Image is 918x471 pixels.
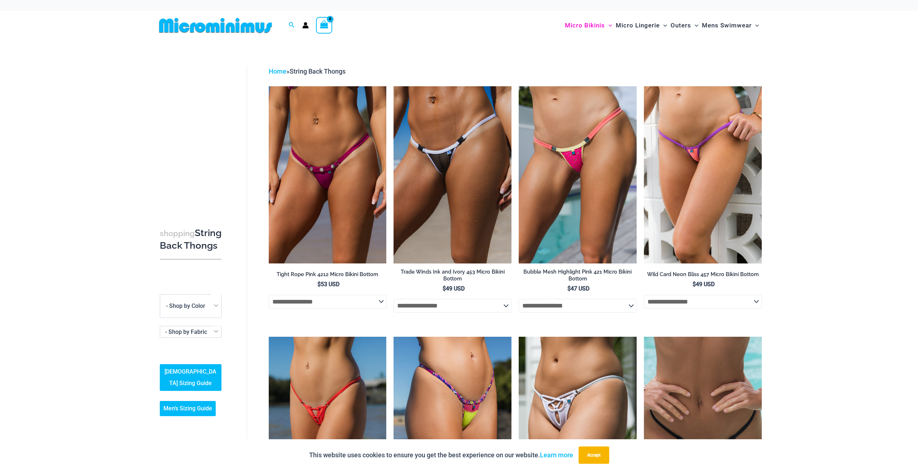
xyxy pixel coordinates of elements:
[752,16,759,35] span: Menu Toggle
[160,294,221,318] span: - Shop by Color
[614,14,669,36] a: Micro LingerieMenu ToggleMenu Toggle
[567,285,571,292] span: $
[394,269,511,285] a: Trade Winds Ink and Ivory 453 Micro Bikini Bottom
[160,227,221,252] h3: String Back Thongs
[540,451,573,459] a: Learn more
[691,16,698,35] span: Menu Toggle
[443,285,465,292] bdi: 49 USD
[669,14,700,36] a: OutersMenu ToggleMenu Toggle
[519,86,637,263] img: Bubble Mesh Highlight Pink 421 Micro 01
[644,86,762,263] a: Wild Card Neon Bliss 312 Top 457 Micro 04Wild Card Neon Bliss 312 Top 457 Micro 05Wild Card Neon ...
[269,67,346,75] span: »
[443,285,446,292] span: $
[160,295,221,318] span: - Shop by Color
[317,281,321,288] span: $
[519,86,637,263] a: Bubble Mesh Highlight Pink 421 Micro 01Bubble Mesh Highlight Pink 421 Micro 02Bubble Mesh Highlig...
[269,271,387,280] a: Tight Rope Pink 4212 Micro Bikini Bottom
[562,13,762,38] nav: Site Navigation
[269,67,286,75] a: Home
[269,271,387,278] h2: Tight Rope Pink 4212 Micro Bikini Bottom
[519,269,637,282] h2: Bubble Mesh Highlight Pink 421 Micro Bikini Bottom
[565,16,605,35] span: Micro Bikinis
[160,60,225,205] iframe: TrustedSite Certified
[160,364,221,391] a: [DEMOGRAPHIC_DATA] Sizing Guide
[160,229,195,238] span: shopping
[700,14,761,36] a: Mens SwimwearMenu ToggleMenu Toggle
[394,86,511,263] a: Tradewinds Ink and Ivory 317 Tri Top 453 Micro 03Tradewinds Ink and Ivory 317 Tri Top 453 Micro 0...
[166,302,205,309] span: - Shop by Color
[394,269,511,282] h2: Trade Winds Ink and Ivory 453 Micro Bikini Bottom
[702,16,752,35] span: Mens Swimwear
[519,269,637,285] a: Bubble Mesh Highlight Pink 421 Micro Bikini Bottom
[394,86,511,263] img: Tradewinds Ink and Ivory 317 Tri Top 453 Micro 03
[289,21,295,30] a: Search icon link
[644,271,762,280] a: Wild Card Neon Bliss 457 Micro Bikini Bottom
[605,16,612,35] span: Menu Toggle
[579,446,609,464] button: Accept
[165,328,207,335] span: - Shop by Fabric
[567,285,589,292] bdi: 47 USD
[644,86,762,263] img: Wild Card Neon Bliss 312 Top 457 Micro 04
[160,326,221,338] span: - Shop by Fabric
[290,67,346,75] span: String Back Thongs
[316,17,333,34] a: View Shopping Cart, empty
[160,401,216,416] a: Men’s Sizing Guide
[644,271,762,278] h2: Wild Card Neon Bliss 457 Micro Bikini Bottom
[269,86,387,263] a: Tight Rope Pink 319 4212 Micro 01Tight Rope Pink 319 4212 Micro 02Tight Rope Pink 319 4212 Micro 02
[317,281,339,288] bdi: 53 USD
[660,16,667,35] span: Menu Toggle
[309,450,573,461] p: This website uses cookies to ensure you get the best experience on our website.
[563,14,614,36] a: Micro BikinisMenu ToggleMenu Toggle
[693,281,696,288] span: $
[671,16,691,35] span: Outers
[616,16,660,35] span: Micro Lingerie
[269,86,387,263] img: Tight Rope Pink 319 4212 Micro 01
[693,281,715,288] bdi: 49 USD
[156,17,275,34] img: MM SHOP LOGO FLAT
[302,22,309,29] a: Account icon link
